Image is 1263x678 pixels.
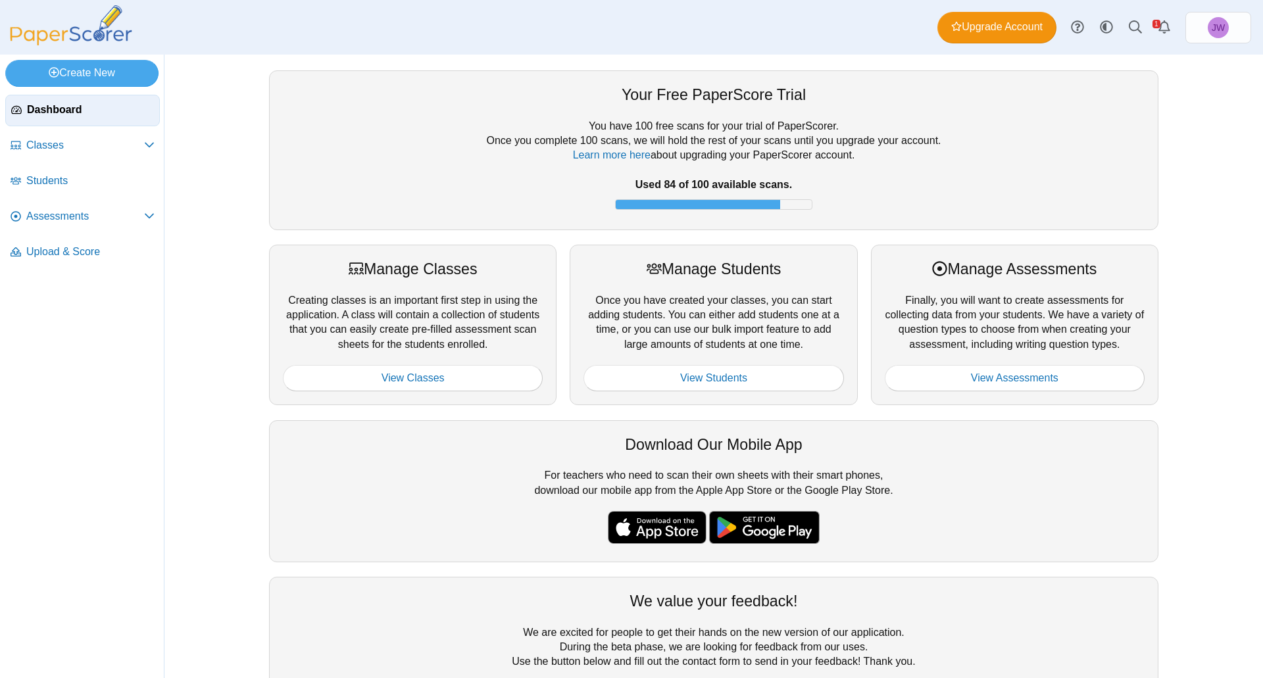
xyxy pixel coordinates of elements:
[1150,13,1179,42] a: Alerts
[5,166,160,197] a: Students
[26,209,144,224] span: Assessments
[1185,12,1251,43] a: Joshua Williams
[583,258,843,279] div: Manage Students
[283,365,543,391] a: View Classes
[871,245,1158,405] div: Finally, you will want to create assessments for collecting data from your students. We have a va...
[283,434,1145,455] div: Download Our Mobile App
[885,258,1145,279] div: Manage Assessments
[5,237,160,268] a: Upload & Score
[5,130,160,162] a: Classes
[283,84,1145,105] div: Your Free PaperScore Trial
[269,245,557,405] div: Creating classes is an important first step in using the application. A class will contain a coll...
[635,179,792,190] b: Used 84 of 100 available scans.
[283,591,1145,612] div: We value your feedback!
[1212,23,1225,32] span: Joshua Williams
[608,511,706,544] img: apple-store-badge.svg
[26,245,155,259] span: Upload & Score
[885,365,1145,391] a: View Assessments
[269,420,1158,562] div: For teachers who need to scan their own sheets with their smart phones, download our mobile app f...
[5,60,159,86] a: Create New
[709,511,820,544] img: google-play-badge.png
[573,149,651,160] a: Learn more here
[937,12,1056,43] a: Upgrade Account
[26,138,144,153] span: Classes
[583,365,843,391] a: View Students
[5,201,160,233] a: Assessments
[5,36,137,47] a: PaperScorer
[5,5,137,45] img: PaperScorer
[283,258,543,279] div: Manage Classes
[26,174,155,188] span: Students
[570,245,857,405] div: Once you have created your classes, you can start adding students. You can either add students on...
[951,20,1043,34] span: Upgrade Account
[27,103,154,117] span: Dashboard
[5,95,160,126] a: Dashboard
[283,119,1145,216] div: You have 100 free scans for your trial of PaperScorer. Once you complete 100 scans, we will hold ...
[1208,17,1229,38] span: Joshua Williams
